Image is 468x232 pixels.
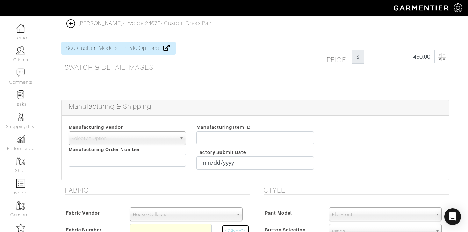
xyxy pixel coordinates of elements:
[16,24,25,33] img: dashboard-icon-dbcd8f5a0b271acd01030246c82b418ddd0df26cd7fceb0bd07c9910d44c42f6.png
[125,20,161,27] a: Invoice 24678
[69,102,445,111] h5: Manufacturing & Shipping
[66,208,100,218] span: Fabric Vendor
[390,2,454,14] img: garmentier-logo-header-white-b43fb05a5012e4ada735d5af1a66efaba907eab6374d6393d1fbf88cb4ef424d.png
[66,19,75,28] img: back_button_icon-ce25524eef7749ea780ab53ea1fea592ca0fb03e1c82d1f52373f42a7c1db72b.png
[332,208,432,222] span: Flat Front
[69,147,140,152] span: Manufacturing Order Number
[16,135,25,143] img: graph-8b7af3c665d003b59727f371ae50e7771705bf0c487971e6e97d053d13c5068d.png
[16,68,25,77] img: comment-icon-a0a6a9ef722e966f86d9cbdc48e553b5cf19dbc54f86b18d962a5391bc8f6eb6.png
[327,50,352,64] h5: Price
[65,63,250,72] h5: Swatch & Detail Images
[438,53,446,61] img: Open Price Breakdown
[265,208,293,218] span: Pant Model
[69,125,123,130] span: Manufacturing Vendor
[352,50,364,64] span: $
[72,132,177,145] span: Select an Option
[16,157,25,165] img: garments-icon-b7da505a4dc4fd61783c78ac3ca0ef83fa9d6f193b1c9dc38574b1d14d53ca28.png
[16,223,25,232] img: companies-icon-14a0f246c7e91f24465de634b560f0151b0cc5c9ce11af5fac52e6d7d6371812.png
[65,186,250,194] h5: Fabric
[454,3,462,12] img: gear-icon-white-bd11855cb880d31180b6d7d6211b90ccbf57a29d726f0c71d8c61bd08dd39cc2.png
[16,113,25,121] img: stylists-icon-eb353228a002819b7ec25b43dbf5f0378dd9e0616d9560372ff212230b889e62.png
[61,42,176,55] a: See Custom Models & Style Options
[196,150,246,155] span: Factory Submit Date
[16,90,25,99] img: reminder-icon-8004d30b9f0a5d33ae49ab947aed9ed385cf756f9e5892f1edd6e32f2345188e.png
[196,125,251,130] span: Manufacturing Item ID
[78,20,123,27] a: [PERSON_NAME]
[133,208,233,222] span: House Collection
[16,201,25,210] img: garments-icon-b7da505a4dc4fd61783c78ac3ca0ef83fa9d6f193b1c9dc38574b1d14d53ca28.png
[264,186,449,194] h5: Style
[16,46,25,55] img: clients-icon-6bae9207a08558b7cb47a8932f037763ab4055f8c8b6bfacd5dc20c3e0201464.png
[444,208,461,225] div: Open Intercom Messenger
[16,179,25,188] img: orders-icon-0abe47150d42831381b5fb84f609e132dff9fe21cb692f30cb5eec754e2cba89.png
